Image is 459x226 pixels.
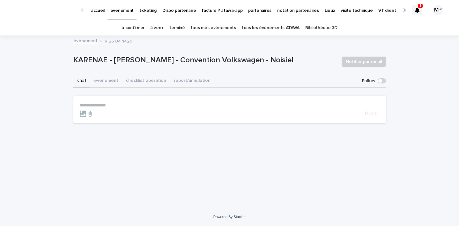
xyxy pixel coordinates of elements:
[342,57,386,67] button: Notifier par email
[191,20,236,35] a: tous mes événements
[362,78,375,84] p: Follow
[419,4,422,8] p: 1
[412,5,422,15] div: 1
[242,20,300,35] a: tous les événements ATAWA
[362,111,380,117] button: Post
[346,58,382,65] span: Notifier par email
[365,111,377,117] span: Post
[213,215,246,219] a: Powered By Stacker
[122,74,170,88] button: checklist opération
[73,56,337,65] p: KARENAE - [PERSON_NAME] - Convention Volkswagen - Noisiel
[169,20,185,35] a: terminé
[13,4,75,17] img: Ls34BcGeRexTGTNfXpUC
[150,20,164,35] a: à venir
[105,37,132,44] p: R 25 04 1420
[73,37,98,44] a: événement
[170,74,214,88] button: report/annulation
[122,20,144,35] a: à confirmer
[90,74,122,88] button: événement
[305,20,337,35] a: Bibliothèque 3D
[433,5,443,15] div: MP
[73,74,90,88] button: chat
